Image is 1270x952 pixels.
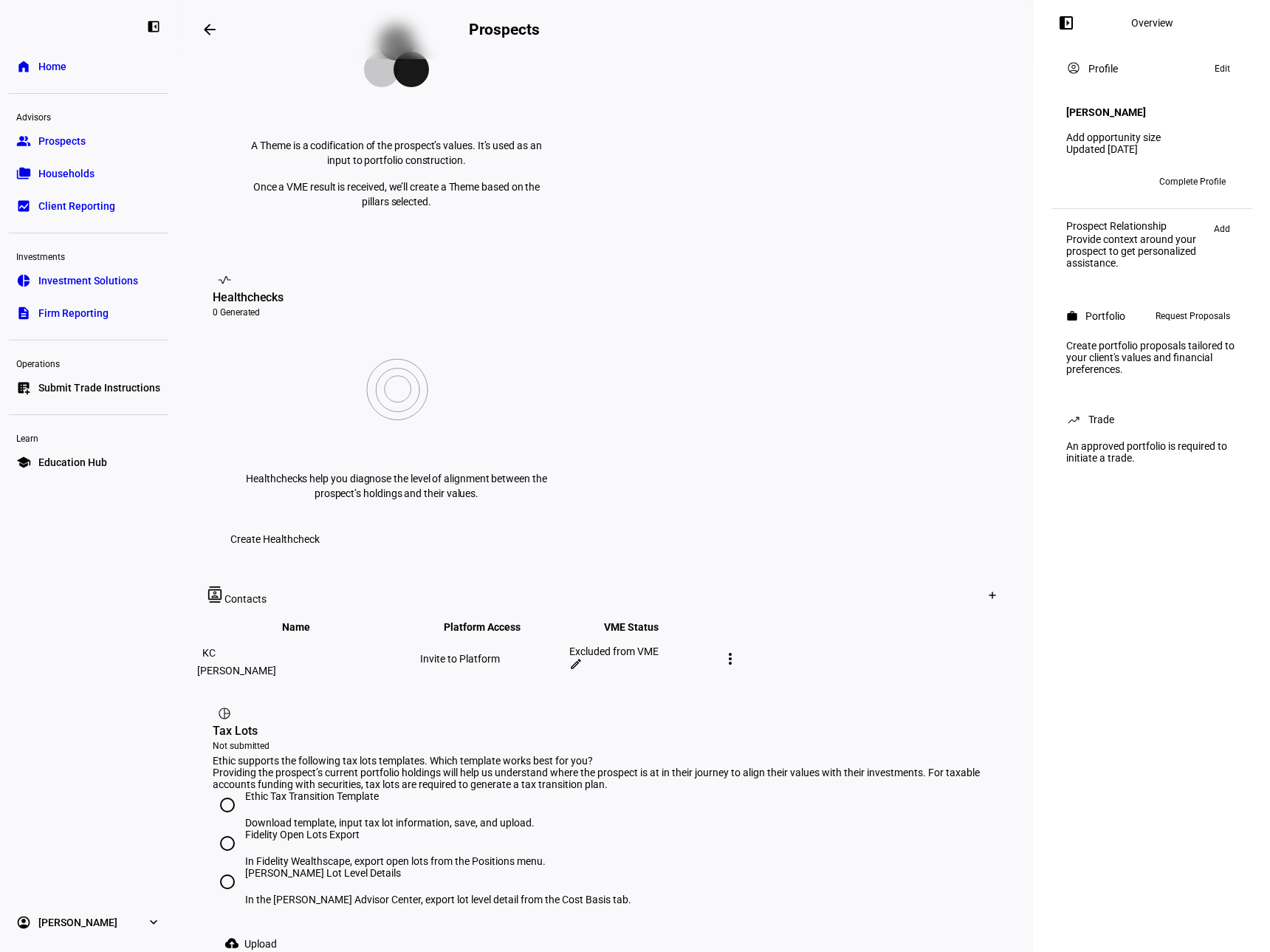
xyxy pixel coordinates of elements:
button: Add [1206,220,1238,238]
div: Excluded from VME [569,645,715,657]
span: Platform Access [444,621,543,633]
a: Add opportunity size [1066,131,1161,143]
div: Operations [9,352,168,373]
mat-icon: edit [569,657,583,671]
button: Create Healthcheck [213,524,337,554]
div: Tax Lots [213,722,998,740]
button: Edit [1207,60,1238,78]
div: Portfolio [1085,310,1125,322]
eth-mat-symbol: group [16,134,31,148]
div: Trade [1088,414,1114,425]
div: In Fidelity Wealthscape, export open lots from the Positions menu. [245,855,546,867]
span: Education Hub [38,455,107,470]
div: Fidelity Open Lots Export [245,829,546,840]
span: Prospects [38,134,86,148]
span: Request Proposals [1156,307,1230,325]
p: Healthchecks help you diagnose the level of alignment between the prospect’s holdings and their v... [241,471,552,501]
div: Not submitted [213,740,998,752]
span: BR [1072,177,1084,187]
mat-icon: contacts [207,586,224,603]
eth-mat-symbol: folder_copy [16,166,31,181]
mat-icon: pie_chart [217,706,232,721]
div: KC [197,641,221,665]
div: Profile [1088,63,1118,75]
button: Complete Profile [1147,170,1238,194]
div: Ethic Tax Transition Template [245,790,535,802]
mat-icon: account_circle [1066,61,1081,75]
div: Investments [9,245,168,266]
mat-icon: more_vert [721,650,739,668]
mat-icon: left_panel_open [1057,14,1075,32]
a: bid_landscapeClient Reporting [9,191,168,221]
eth-mat-symbol: left_panel_close [146,19,161,34]
h4: [PERSON_NAME] [1066,106,1146,118]
a: pie_chartInvestment Solutions [9,266,168,295]
p: Once a VME result is received, we’ll create a Theme based on the pillars selected. [241,179,552,209]
eth-panel-overview-card-header: Trade [1066,411,1238,428]
span: Households [38,166,95,181]
span: Add [1214,220,1230,238]
div: Learn [9,427,168,448]
mat-icon: trending_up [1066,412,1081,427]
eth-mat-symbol: expand_more [146,915,161,930]
div: Prospect Relationship [1066,220,1206,232]
span: Client Reporting [38,199,115,213]
eth-panel-overview-card-header: Portfolio [1066,307,1238,325]
div: Providing the prospect’s current portfolio holdings will help us understand where the prospect is... [213,767,998,790]
eth-mat-symbol: account_circle [16,915,31,930]
span: Contacts [224,593,267,605]
eth-mat-symbol: bid_landscape [16,199,31,213]
span: Firm Reporting [38,306,109,321]
eth-mat-symbol: pie_chart [16,273,31,288]
span: Complete Profile [1159,170,1226,194]
span: [PERSON_NAME] [38,915,117,930]
a: groupProspects [9,126,168,156]
div: Provide context around your prospect to get personalized assistance. [1066,233,1206,269]
eth-mat-symbol: school [16,455,31,470]
a: homeHome [9,52,168,81]
div: Ethic supports the following tax lots templates. Which template works best for you? [213,755,998,767]
p: A Theme is a codification of the prospect’s values. It’s used as an input to portfolio construction. [241,138,552,168]
div: Invite to Platform [420,653,566,665]
eth-mat-symbol: home [16,59,31,74]
span: VME Status [604,621,681,633]
a: descriptionFirm Reporting [9,298,168,328]
span: Edit [1215,60,1230,78]
div: Download template, input tax lot information, save, and upload. [245,817,535,829]
div: Updated [DATE] [1066,143,1238,155]
span: Name [282,621,332,633]
eth-mat-symbol: description [16,306,31,321]
span: Submit Trade Instructions [38,380,160,395]
mat-icon: work [1066,310,1078,322]
div: 0 Generated [213,307,580,318]
div: [PERSON_NAME] [197,665,417,677]
mat-icon: vital_signs [217,273,232,287]
mat-icon: arrow_backwards [201,21,219,38]
div: An approved portfolio is required to initiate a trade. [1057,434,1246,470]
span: Home [38,59,66,74]
div: Advisors [9,106,168,126]
div: Create portfolio proposals tailored to your client's values and financial preferences. [1057,334,1246,381]
a: folder_copyHouseholds [9,159,168,188]
div: [PERSON_NAME] Lot Level Details [245,867,631,879]
eth-panel-overview-card-header: Profile [1066,60,1238,78]
span: Create Healthcheck [230,524,320,554]
div: Healthchecks [213,289,580,307]
eth-mat-symbol: list_alt_add [16,380,31,395]
div: Overview [1131,17,1173,29]
span: Investment Solutions [38,273,138,288]
h2: Prospects [469,21,540,38]
button: Request Proposals [1148,307,1238,325]
div: In the [PERSON_NAME] Advisor Center, export lot level detail from the Cost Basis tab. [245,894,631,905]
